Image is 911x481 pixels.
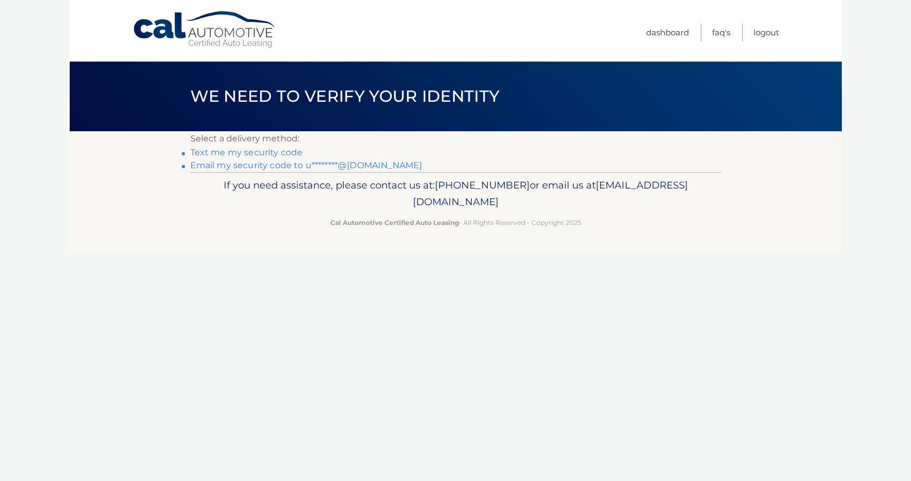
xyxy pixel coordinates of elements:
span: [PHONE_NUMBER] [435,179,530,191]
p: Select a delivery method: [190,131,721,146]
a: FAQ's [712,24,730,41]
a: Logout [753,24,779,41]
a: Email my security code to u********@[DOMAIN_NAME] [190,160,423,170]
span: We need to verify your identity [190,86,500,106]
strong: Cal Automotive Certified Auto Leasing [330,219,459,227]
a: Cal Automotive [132,11,277,49]
a: Text me my security code [190,147,303,157]
p: If you need assistance, please contact us at: or email us at [197,177,714,211]
a: Dashboard [646,24,689,41]
p: - All Rights Reserved - Copyright 2025 [197,217,714,228]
